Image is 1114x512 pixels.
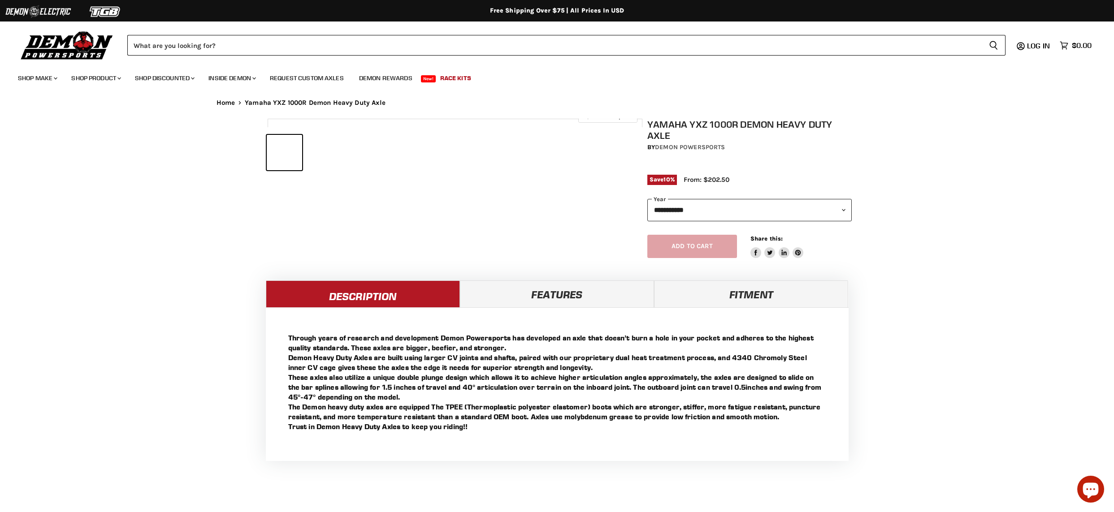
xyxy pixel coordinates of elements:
h1: Yamaha YXZ 1000R Demon Heavy Duty Axle [647,119,852,141]
a: Demon Powersports [655,143,725,151]
button: Search [982,35,1006,56]
span: Yamaha YXZ 1000R Demon Heavy Duty Axle [245,99,386,107]
a: $0.00 [1055,39,1096,52]
img: Demon Powersports [18,29,116,61]
button: IMAGE thumbnail [267,135,302,170]
form: Product [127,35,1006,56]
a: Inside Demon [202,69,261,87]
a: Features [460,280,654,307]
nav: Breadcrumbs [199,99,916,107]
a: Shop Discounted [128,69,200,87]
img: Demon Electric Logo 2 [4,3,72,20]
select: year [647,199,852,221]
a: Log in [1023,42,1055,50]
p: Through years of research and development Demon Powersports has developed an axle that doesn’t bu... [288,333,826,431]
a: Request Custom Axles [263,69,351,87]
a: Shop Make [11,69,63,87]
span: From: $202.50 [684,176,729,184]
span: New! [421,75,436,82]
div: Free Shipping Over $75 | All Prices In USD [199,7,916,15]
button: IMAGE thumbnail [305,135,340,170]
a: Race Kits [433,69,478,87]
span: 10 [663,176,670,183]
a: Home [217,99,235,107]
input: Search [127,35,982,56]
img: TGB Logo 2 [72,3,139,20]
a: Shop Product [65,69,126,87]
inbox-online-store-chat: Shopify online store chat [1075,476,1107,505]
div: by [647,142,852,152]
aside: Share this: [750,235,804,258]
a: Demon Rewards [352,69,419,87]
span: Log in [1027,41,1050,50]
span: Share this: [750,235,783,242]
a: Fitment [654,280,848,307]
a: Description [266,280,460,307]
span: $0.00 [1072,41,1092,50]
span: Click to expand [583,113,633,120]
ul: Main menu [11,65,1089,87]
span: Save % [647,175,677,185]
